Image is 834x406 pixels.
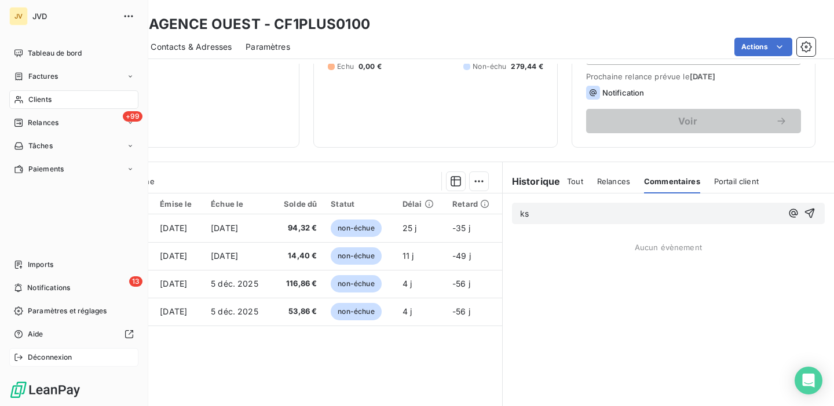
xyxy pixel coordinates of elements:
img: Logo LeanPay [9,381,81,399]
div: JV [9,7,28,25]
span: 14,40 € [279,250,317,262]
div: Délai [403,199,438,209]
span: [DATE] [160,223,187,233]
span: Prochaine relance prévue le [586,72,801,81]
span: 279,44 € [511,61,543,72]
span: JVD [32,12,116,21]
span: [DATE] [160,251,187,261]
span: Notifications [27,283,70,293]
span: Relances [28,118,58,128]
span: Voir [600,116,776,126]
span: Notification [602,88,645,97]
div: Open Intercom Messenger [795,367,822,394]
span: Déconnexion [28,352,72,363]
span: Commentaires [644,177,700,186]
span: ks [520,209,529,218]
span: 94,32 € [279,222,317,234]
span: Paiements [28,164,64,174]
span: Aucun évènement [635,243,702,252]
span: -56 j [452,279,470,288]
span: 13 [129,276,142,287]
span: Paramètres [246,41,290,53]
span: 5 déc. 2025 [211,279,258,288]
span: Échu [337,61,354,72]
span: 4 j [403,306,412,316]
span: 25 j [403,223,417,233]
span: 116,86 € [279,278,317,290]
div: Statut [331,199,389,209]
h6: Historique [503,174,561,188]
span: Relances [597,177,630,186]
span: 11 j [403,251,414,261]
span: 5 déc. 2025 [211,306,258,316]
span: Non-échu [473,61,506,72]
span: [DATE] [160,306,187,316]
button: Actions [734,38,792,56]
span: [DATE] [211,251,238,261]
span: [DATE] [160,279,187,288]
span: +99 [123,111,142,122]
span: non-échue [331,275,381,292]
span: Tout [567,177,583,186]
span: Tableau de bord [28,48,82,58]
span: [DATE] [690,72,716,81]
div: Retard [452,199,495,209]
span: [DATE] [211,223,238,233]
div: Émise le [160,199,197,209]
span: non-échue [331,220,381,237]
button: Voir [586,109,801,133]
span: Contacts & Adresses [151,41,232,53]
span: 53,86 € [279,306,317,317]
a: Aide [9,325,138,343]
h3: 1PLUS AGENCE OUEST - CF1PLUS0100 [102,14,370,35]
span: Portail client [714,177,759,186]
span: -49 j [452,251,471,261]
span: Factures [28,71,58,82]
span: -56 j [452,306,470,316]
span: Clients [28,94,52,105]
span: 4 j [403,279,412,288]
span: Paramètres et réglages [28,306,107,316]
div: Échue le [211,199,265,209]
span: non-échue [331,303,381,320]
div: Solde dû [279,199,317,209]
span: Imports [28,259,53,270]
span: -35 j [452,223,470,233]
span: non-échue [331,247,381,265]
span: Tâches [28,141,53,151]
span: 0,00 € [359,61,382,72]
span: Aide [28,329,43,339]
